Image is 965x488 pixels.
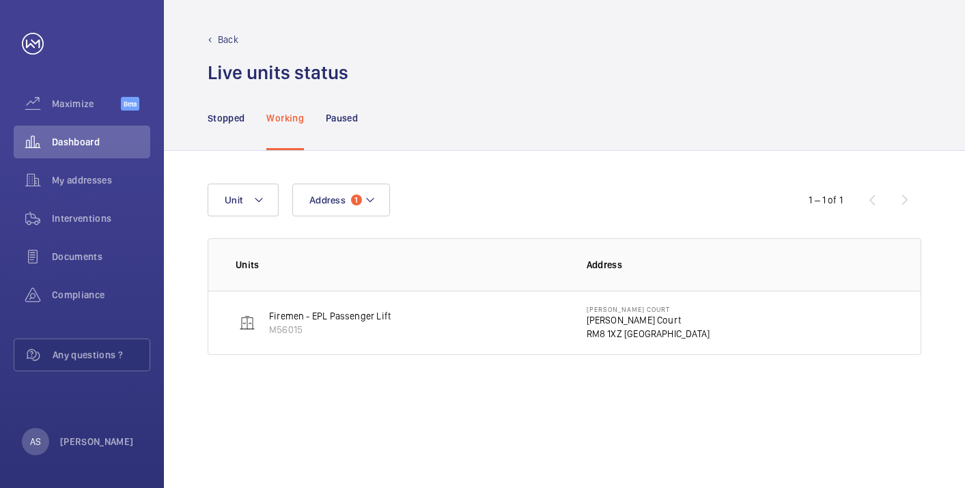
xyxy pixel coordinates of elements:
div: 1 – 1 of 1 [809,193,843,207]
span: Interventions [52,212,150,225]
p: Back [218,33,238,46]
p: AS [30,435,41,448]
p: Working [266,111,303,125]
span: Compliance [52,288,150,302]
p: Stopped [208,111,244,125]
span: Unit [225,195,242,205]
span: 1 [351,195,362,205]
p: [PERSON_NAME] Court [587,313,710,327]
p: Units [236,258,565,272]
button: Unit [208,184,279,216]
span: Documents [52,250,150,263]
img: elevator.svg [239,315,255,331]
span: Maximize [52,97,121,111]
span: Any questions ? [53,348,150,362]
p: RM8 1XZ [GEOGRAPHIC_DATA] [587,327,710,341]
button: Address1 [292,184,390,216]
h1: Live units status [208,60,348,85]
span: Dashboard [52,135,150,149]
span: My addresses [52,173,150,187]
p: [PERSON_NAME] [60,435,134,448]
span: Beta [121,97,139,111]
p: M56015 [269,323,391,336]
p: [PERSON_NAME] Court [587,305,710,313]
span: Address [309,195,346,205]
p: Firemen - EPL Passenger Lift [269,309,391,323]
p: Address [587,258,894,272]
p: Paused [326,111,358,125]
